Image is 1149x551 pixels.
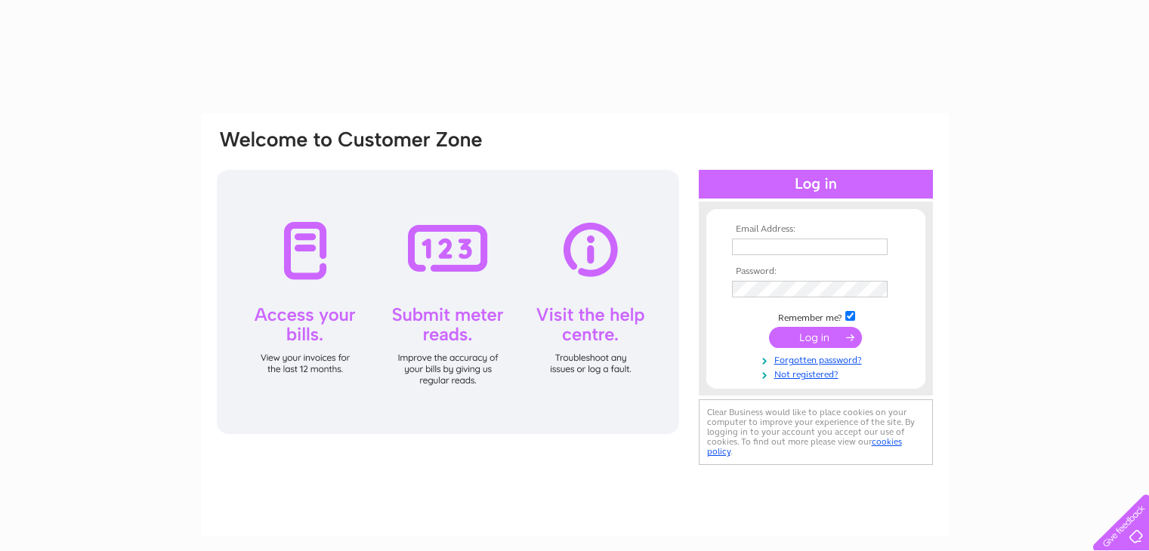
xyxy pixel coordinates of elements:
input: Submit [769,327,862,348]
th: Email Address: [728,224,903,235]
a: cookies policy [707,436,902,457]
th: Password: [728,266,903,277]
a: Not registered? [732,366,903,380]
td: Remember me? [728,309,903,324]
div: Clear Business would like to place cookies on your computer to improve your experience of the sit... [699,399,933,465]
a: Forgotten password? [732,352,903,366]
